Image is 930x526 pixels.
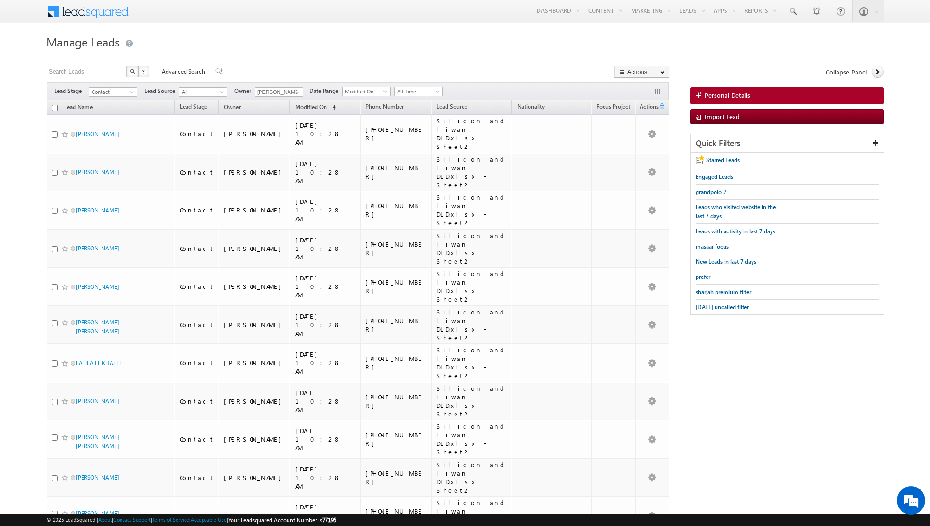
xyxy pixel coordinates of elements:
[180,129,214,138] div: Contact
[365,164,427,181] div: [PHONE_NUMBER]
[365,507,427,524] div: [PHONE_NUMBER]
[54,87,89,95] span: Lead Stage
[295,465,356,490] div: [DATE] 10:28 AM
[76,397,119,405] a: [PERSON_NAME]
[76,168,119,175] a: [PERSON_NAME]
[224,511,286,520] div: [PERSON_NAME]
[180,168,214,176] div: Contact
[295,236,356,261] div: [DATE] 10:28 AM
[175,102,212,114] a: Lead Stage
[224,244,286,253] div: [PERSON_NAME]
[180,511,214,520] div: Contact
[152,517,189,523] a: Terms of Service
[228,517,336,524] span: Your Leadsquared Account Number is
[295,121,356,147] div: [DATE] 10:28 AM
[437,155,508,189] div: Silicon and liwan DLD.xlsx - Sheet2
[191,517,227,523] a: Acceptable Use
[129,292,172,305] em: Start Chat
[690,87,883,104] a: Personal Details
[517,103,545,110] span: Nationality
[49,50,159,62] div: Chat with us now
[224,282,286,291] div: [PERSON_NAME]
[437,308,508,342] div: Silicon and liwan DLD.xlsx - Sheet2
[59,102,97,114] a: Lead Name
[180,397,214,406] div: Contact
[696,273,710,280] span: prefer
[12,88,173,285] textarea: Type your message and hit 'Enter'
[224,103,241,111] span: Owner
[224,206,286,214] div: [PERSON_NAME]
[76,474,119,481] a: [PERSON_NAME]
[365,103,404,110] span: Phone Number
[365,240,427,257] div: [PHONE_NUMBER]
[696,173,733,180] span: Engaged Leads
[142,67,146,75] span: ?
[130,69,135,74] img: Search
[295,274,356,299] div: [DATE] 10:28 AM
[705,91,750,100] span: Personal Details
[138,66,149,77] button: ?
[180,244,214,253] div: Contact
[224,168,286,176] div: [PERSON_NAME]
[295,103,327,111] span: Modified On
[89,88,134,96] span: Contact
[76,130,119,138] a: [PERSON_NAME]
[592,102,635,114] a: Focus Project
[180,359,214,367] div: Contact
[691,134,884,153] div: Quick Filters
[365,354,427,371] div: [PHONE_NUMBER]
[437,193,508,227] div: Silicon and liwan DLD.xlsx - Sheet2
[696,258,756,265] span: New Leads in last 7 days
[224,473,286,482] div: [PERSON_NAME]
[328,104,336,111] span: (sorted ascending)
[696,228,775,235] span: Leads with activity in last 7 days
[89,87,137,97] a: Contact
[179,87,227,97] a: All
[180,103,207,110] span: Lead Stage
[395,87,440,96] span: All Time
[365,469,427,486] div: [PHONE_NUMBER]
[596,103,630,110] span: Focus Project
[512,102,549,114] a: Nationality
[309,87,342,95] span: Date Range
[295,312,356,338] div: [DATE] 10:28 AM
[162,67,208,76] span: Advanced Search
[76,510,119,526] a: [PERSON_NAME] [PERSON_NAME]
[705,112,740,120] span: Import Lead
[76,207,119,214] a: [PERSON_NAME]
[234,87,255,95] span: Owner
[290,88,302,97] a: Show All Items
[365,431,427,448] div: [PHONE_NUMBER]
[365,316,427,333] div: [PHONE_NUMBER]
[113,517,151,523] a: Contact Support
[295,197,356,223] div: [DATE] 10:28 AM
[16,50,40,62] img: d_60004797649_company_0_60004797649
[696,304,749,311] span: [DATE] uncalled filter
[437,384,508,418] div: Silicon and liwan DLD.xlsx - Sheet2
[290,102,341,114] a: Modified On (sorted ascending)
[437,103,467,110] span: Lead Source
[437,269,508,304] div: Silicon and liwan DLD.xlsx - Sheet2
[614,66,669,78] button: Actions
[224,397,286,406] div: [PERSON_NAME]
[52,105,58,111] input: Check all records
[432,102,472,114] a: Lead Source
[295,426,356,452] div: [DATE] 10:28 AM
[98,517,112,523] a: About
[76,434,119,450] a: [PERSON_NAME] [PERSON_NAME]
[180,435,214,443] div: Contact
[180,282,214,291] div: Contact
[180,206,214,214] div: Contact
[224,435,286,443] div: [PERSON_NAME]
[437,422,508,456] div: Silicon and liwan DLD.xlsx - Sheet2
[365,125,427,142] div: [PHONE_NUMBER]
[76,245,119,252] a: [PERSON_NAME]
[76,319,119,335] a: [PERSON_NAME] [PERSON_NAME]
[224,321,286,329] div: [PERSON_NAME]
[696,243,729,250] span: masaar focus
[365,278,427,295] div: [PHONE_NUMBER]
[46,34,120,49] span: Manage Leads
[437,231,508,266] div: Silicon and liwan DLD.xlsx - Sheet2
[180,321,214,329] div: Contact
[826,68,867,76] span: Collapse Panel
